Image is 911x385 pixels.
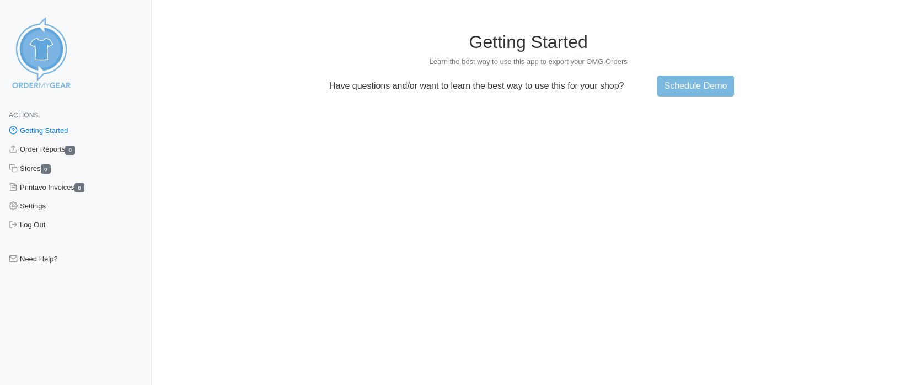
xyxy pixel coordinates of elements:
[657,76,735,97] a: Schedule Demo
[168,57,888,67] p: Learn the best way to use this app to export your OMG Orders
[168,31,888,52] h1: Getting Started
[9,111,38,119] span: Actions
[41,164,51,174] span: 0
[65,146,75,155] span: 0
[74,183,84,192] span: 0
[323,81,631,91] p: Have questions and/or want to learn the best way to use this for your shop?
